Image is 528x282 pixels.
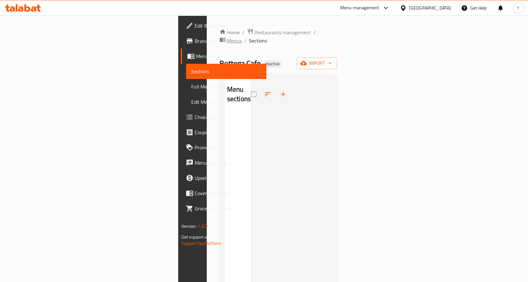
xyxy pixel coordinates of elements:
a: Edit Restaurant [181,18,266,33]
span: 1.0.0 [198,222,208,230]
a: Grocery Checklist [181,201,266,216]
span: Edit Menu [191,98,261,106]
div: Menu-management [340,4,379,12]
button: Add section [276,87,291,102]
span: Upsell [195,174,261,182]
a: Promotions [181,140,266,155]
a: Sections [186,64,266,79]
span: Full Menu View [191,83,261,90]
span: Sections [191,68,261,75]
span: Branches [195,37,261,45]
div: Inactive [263,60,282,68]
a: Choice Groups [181,109,266,125]
span: f [518,4,519,11]
a: Coupons [181,125,266,140]
span: Inactive [263,61,282,67]
button: import [297,57,337,69]
span: Version: [181,222,197,230]
span: Coupons [195,128,261,136]
span: Edit Restaurant [195,22,261,30]
nav: breadcrumb [219,28,337,45]
span: Restaurants management [255,29,311,36]
span: Coverage Report [195,189,261,197]
a: Coverage Report [181,186,266,201]
a: Menu disclaimer [181,155,266,170]
span: Menus [196,52,261,60]
span: Grocery Checklist [195,205,261,212]
a: Upsell [181,170,266,186]
a: Edit Menu [186,94,266,109]
span: Choice Groups [195,113,261,121]
span: Menu disclaimer [195,159,261,167]
a: Restaurants management [247,28,311,36]
a: Full Menu View [186,79,266,94]
a: Branches [181,33,266,49]
a: Menus [181,49,266,64]
a: Support.OpsPlatform [181,239,222,247]
li: / [314,29,316,36]
span: import [302,59,332,67]
span: Promotions [195,144,261,151]
span: Get support on: [181,233,211,241]
div: [GEOGRAPHIC_DATA] [409,4,451,11]
nav: Menu sections [225,109,251,115]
